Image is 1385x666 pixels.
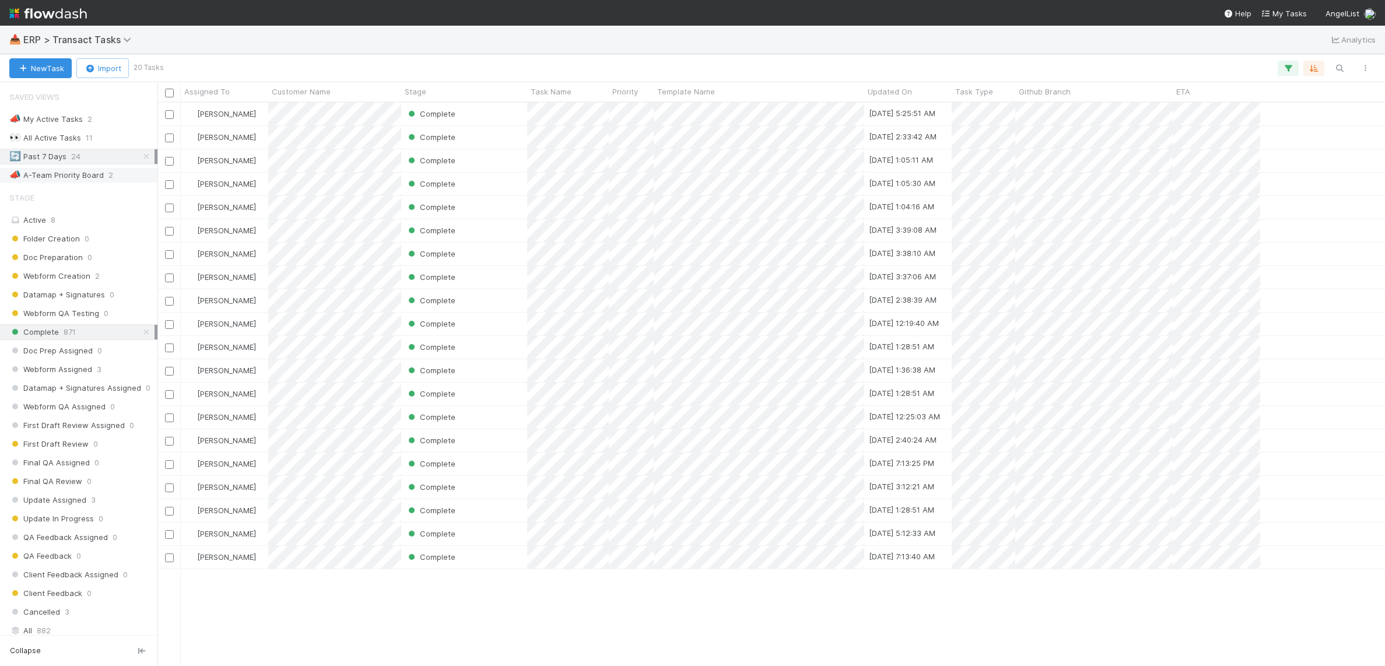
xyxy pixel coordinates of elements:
[165,180,174,189] input: Toggle Row Selected
[165,390,174,399] input: Toggle Row Selected
[1261,9,1307,18] span: My Tasks
[406,131,455,143] div: Complete
[406,318,455,330] div: Complete
[9,213,155,227] div: Active
[869,294,937,306] div: [DATE] 2:38:39 AM
[97,343,102,358] span: 0
[1364,8,1376,20] img: avatar_f5fedbe2-3a45-46b0-b9bb-d3935edf1c24.png
[197,272,256,282] span: [PERSON_NAME]
[185,201,256,213] div: [PERSON_NAME]
[406,459,455,468] span: Complete
[51,215,55,225] span: 8
[406,504,455,516] div: Complete
[23,34,137,45] span: ERP > Transact Tasks
[165,250,174,259] input: Toggle Row Selected
[165,110,174,119] input: Toggle Row Selected
[186,156,195,165] img: avatar_f5fedbe2-3a45-46b0-b9bb-d3935edf1c24.png
[197,132,256,142] span: [PERSON_NAME]
[134,62,164,73] small: 20 Tasks
[406,528,455,539] div: Complete
[186,482,195,492] img: avatar_ec9c1780-91d7-48bb-898e-5f40cebd5ff8.png
[406,319,455,328] span: Complete
[104,306,108,321] span: 0
[186,226,195,235] img: avatar_ef15843f-6fde-4057-917e-3fb236f438ca.png
[9,58,72,78] button: NewTask
[185,131,256,143] div: [PERSON_NAME]
[406,296,455,305] span: Complete
[185,551,256,563] div: [PERSON_NAME]
[113,530,117,545] span: 0
[406,272,455,282] span: Complete
[146,381,150,395] span: 0
[406,552,455,562] span: Complete
[406,156,455,165] span: Complete
[197,436,256,445] span: [PERSON_NAME]
[869,527,935,539] div: [DATE] 5:12:33 AM
[185,108,256,120] div: [PERSON_NAME]
[65,605,69,619] span: 3
[197,529,256,538] span: [PERSON_NAME]
[869,364,935,376] div: [DATE] 1:36:38 AM
[197,506,256,515] span: [PERSON_NAME]
[9,34,21,44] span: 📥
[9,186,34,209] span: Stage
[406,202,455,212] span: Complete
[272,86,331,97] span: Customer Name
[9,567,118,582] span: Client Feedback Assigned
[869,387,934,399] div: [DATE] 1:28:51 AM
[93,437,98,451] span: 0
[99,511,103,526] span: 0
[197,412,256,422] span: [PERSON_NAME]
[197,459,256,468] span: [PERSON_NAME]
[406,506,455,515] span: Complete
[955,86,993,97] span: Task Type
[76,549,81,563] span: 0
[185,504,256,516] div: [PERSON_NAME]
[406,388,455,399] div: Complete
[185,155,256,166] div: [PERSON_NAME]
[185,341,256,353] div: [PERSON_NAME]
[165,507,174,516] input: Toggle Row Selected
[186,272,195,282] img: avatar_ef15843f-6fde-4057-917e-3fb236f438ca.png
[531,86,571,97] span: Task Name
[9,269,90,283] span: Webform Creation
[186,552,195,562] img: avatar_11833ecc-818b-4748-aee0-9d6cf8466369.png
[165,343,174,352] input: Toggle Row Selected
[9,168,104,183] div: A-Team Priority Board
[9,623,155,638] div: All
[406,178,455,190] div: Complete
[406,108,455,120] div: Complete
[165,204,174,212] input: Toggle Row Selected
[869,551,935,562] div: [DATE] 7:13:40 AM
[87,474,92,489] span: 0
[869,434,937,446] div: [DATE] 2:40:24 AM
[406,482,455,492] span: Complete
[184,86,230,97] span: Assigned To
[406,342,455,352] span: Complete
[165,89,174,97] input: Toggle All Rows Selected
[9,325,59,339] span: Complete
[10,646,41,656] span: Collapse
[165,437,174,446] input: Toggle Row Selected
[406,225,455,236] div: Complete
[185,295,256,306] div: [PERSON_NAME]
[186,132,195,142] img: avatar_ec9c1780-91d7-48bb-898e-5f40cebd5ff8.png
[9,170,21,180] span: 📣
[76,58,129,78] button: Import
[165,157,174,166] input: Toggle Row Selected
[186,436,195,445] img: avatar_ec9c1780-91d7-48bb-898e-5f40cebd5ff8.png
[185,225,256,236] div: [PERSON_NAME]
[1019,86,1071,97] span: Github Branch
[186,319,195,328] img: avatar_ef15843f-6fde-4057-917e-3fb236f438ca.png
[406,341,455,353] div: Complete
[9,85,59,108] span: Saved Views
[406,436,455,445] span: Complete
[657,86,715,97] span: Template Name
[9,3,87,23] img: logo-inverted-e16ddd16eac7371096b0.svg
[406,226,455,235] span: Complete
[869,224,937,236] div: [DATE] 3:39:08 AM
[406,132,455,142] span: Complete
[186,202,195,212] img: avatar_f5fedbe2-3a45-46b0-b9bb-d3935edf1c24.png
[869,247,935,259] div: [DATE] 3:38:10 AM
[869,504,934,516] div: [DATE] 1:28:51 AM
